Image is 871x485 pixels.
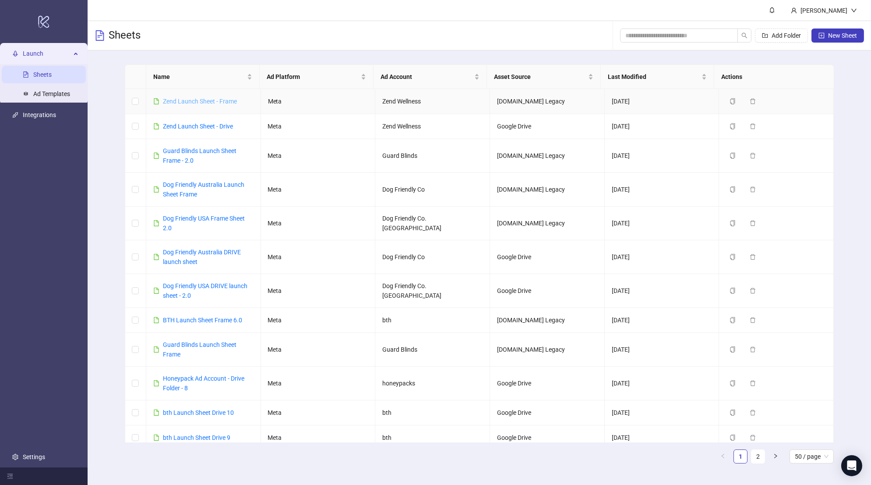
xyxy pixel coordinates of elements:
[750,153,756,159] span: delete
[851,7,857,14] span: down
[730,288,736,294] span: copy
[750,288,756,294] span: delete
[23,111,56,118] a: Integrations
[762,32,768,39] span: folder-add
[375,274,490,308] td: Dog Friendly Co. [GEOGRAPHIC_DATA]
[605,173,719,207] td: [DATE]
[490,89,605,114] td: [DOMAIN_NAME] Legacy
[153,153,159,159] span: file
[261,400,376,425] td: Meta
[751,449,765,464] li: 2
[261,425,376,450] td: Meta
[828,32,857,39] span: New Sheet
[33,71,52,78] a: Sheets
[490,207,605,240] td: [DOMAIN_NAME] Legacy
[375,207,490,240] td: Dog Friendly Co. [GEOGRAPHIC_DATA]
[730,186,736,193] span: copy
[153,317,159,323] span: file
[153,220,159,226] span: file
[605,274,719,308] td: [DATE]
[750,186,756,193] span: delete
[490,240,605,274] td: Google Drive
[261,274,376,308] td: Meta
[730,254,736,260] span: copy
[605,333,719,367] td: [DATE]
[95,30,105,41] span: file-text
[750,435,756,441] span: delete
[605,240,719,274] td: [DATE]
[605,367,719,400] td: [DATE]
[261,240,376,274] td: Meta
[716,449,730,464] li: Previous Page
[153,380,159,386] span: file
[841,455,862,476] div: Open Intercom Messenger
[490,274,605,308] td: Google Drive
[375,425,490,450] td: bth
[769,449,783,464] button: right
[730,98,736,104] span: copy
[769,449,783,464] li: Next Page
[23,45,71,62] span: Launch
[374,65,487,89] th: Ad Account
[605,425,719,450] td: [DATE]
[750,98,756,104] span: delete
[714,65,828,89] th: Actions
[163,375,244,392] a: Honeypack Ad Account - Drive Folder - 8
[490,114,605,139] td: Google Drive
[750,346,756,353] span: delete
[375,139,490,173] td: Guard Blinds
[375,114,490,139] td: Zend Wellness
[605,89,719,114] td: [DATE]
[260,65,373,89] th: Ad Platform
[730,435,736,441] span: copy
[381,72,473,82] span: Ad Account
[33,90,70,97] a: Ad Templates
[23,453,45,460] a: Settings
[375,367,490,400] td: honeypacks
[163,181,244,198] a: Dog Friendly Australia Launch Sheet Frame
[734,450,747,463] a: 1
[261,139,376,173] td: Meta
[490,139,605,173] td: [DOMAIN_NAME] Legacy
[375,333,490,367] td: Guard Blinds
[375,400,490,425] td: bth
[375,89,490,114] td: Zend Wellness
[750,123,756,129] span: delete
[730,317,736,323] span: copy
[163,341,236,358] a: Guard Blinds Launch Sheet Frame
[605,139,719,173] td: [DATE]
[605,308,719,333] td: [DATE]
[163,123,233,130] a: Zend Launch Sheet - Drive
[741,32,748,39] span: search
[733,449,748,464] li: 1
[163,282,247,299] a: Dog Friendly USA DRIVE launch sheet - 2.0
[791,7,797,14] span: user
[750,410,756,416] span: delete
[608,72,700,82] span: Last Modified
[163,434,230,441] a: bth Launch Sheet Drive 9
[261,308,376,333] td: Meta
[730,153,736,159] span: copy
[163,147,236,164] a: Guard Blinds Launch Sheet Frame - 2.0
[601,65,714,89] th: Last Modified
[153,72,245,82] span: Name
[730,410,736,416] span: copy
[261,173,376,207] td: Meta
[261,333,376,367] td: Meta
[153,123,159,129] span: file
[750,254,756,260] span: delete
[773,453,778,459] span: right
[153,346,159,353] span: file
[490,400,605,425] td: Google Drive
[109,29,141,43] h3: Sheets
[153,435,159,441] span: file
[375,308,490,333] td: bth
[750,220,756,226] span: delete
[750,317,756,323] span: delete
[146,65,260,89] th: Name
[790,449,834,464] div: Page Size
[605,400,719,425] td: [DATE]
[163,215,245,232] a: Dog Friendly USA Frame Sheet 2.0
[720,453,726,459] span: left
[730,346,736,353] span: copy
